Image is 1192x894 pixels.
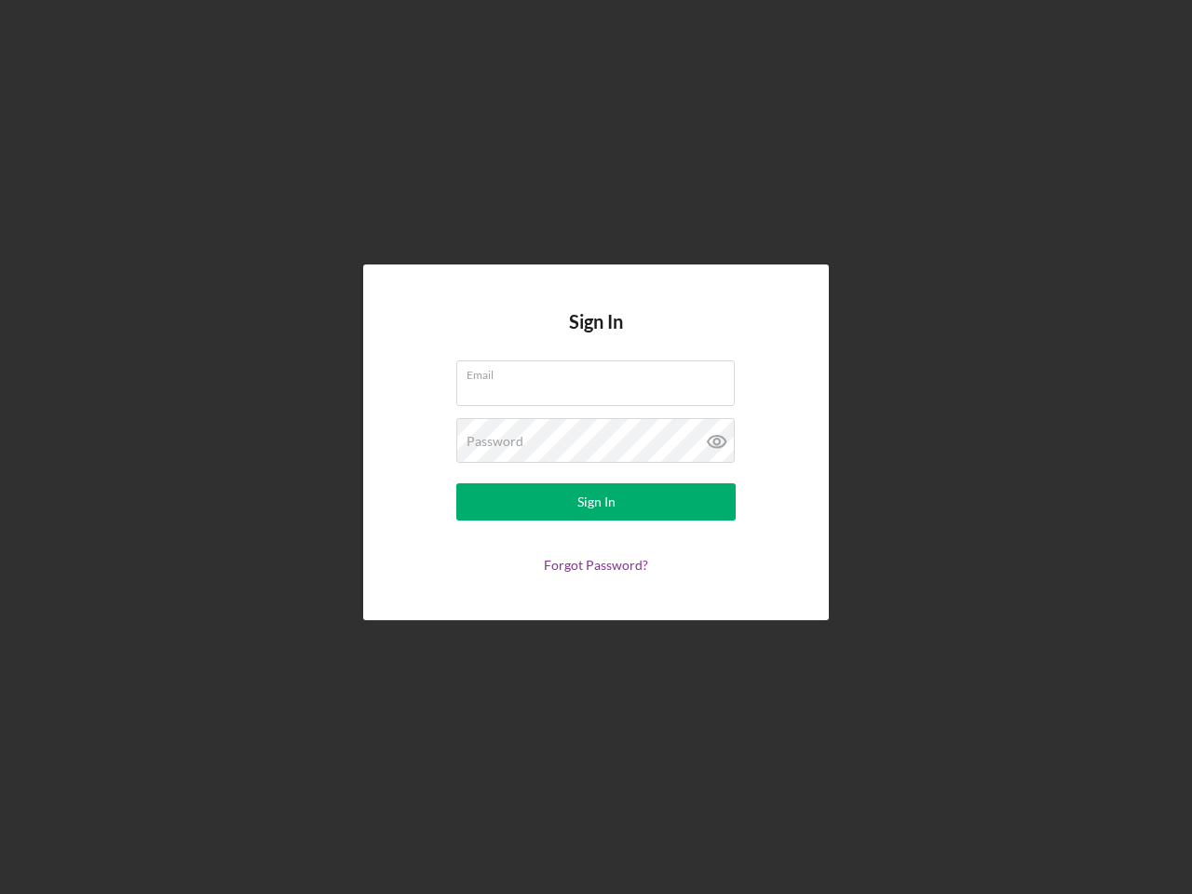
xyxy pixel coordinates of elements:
div: Sign In [577,483,616,521]
a: Forgot Password? [544,557,648,573]
h4: Sign In [569,311,623,360]
label: Email [467,361,735,382]
button: Sign In [456,483,736,521]
label: Password [467,434,523,449]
